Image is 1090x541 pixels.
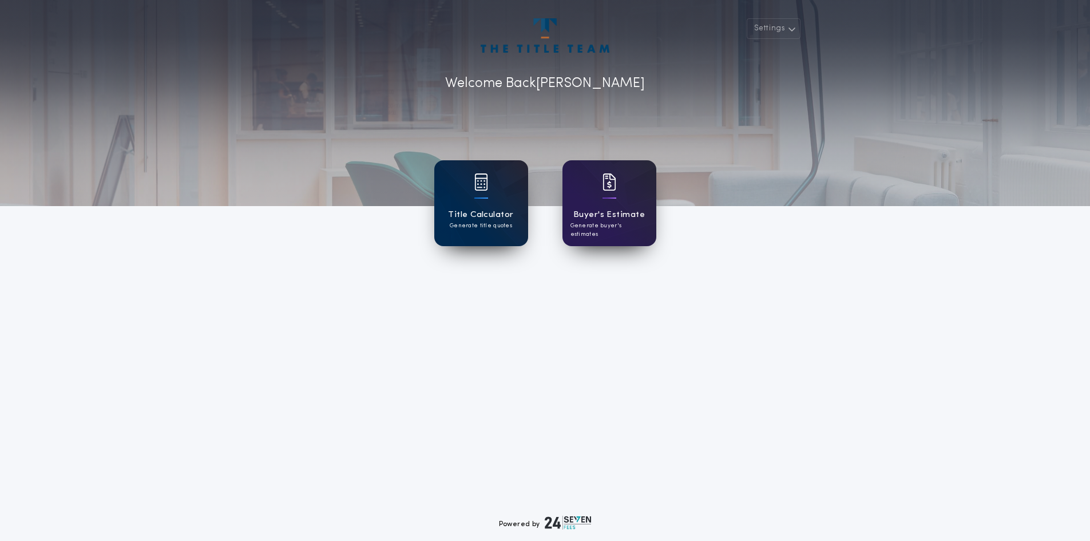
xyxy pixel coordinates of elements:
[562,160,656,246] a: card iconBuyer's EstimateGenerate buyer's estimates
[499,516,592,530] div: Powered by
[747,18,800,39] button: Settings
[474,173,488,191] img: card icon
[570,222,648,239] p: Generate buyer's estimates
[603,173,616,191] img: card icon
[434,160,528,246] a: card iconTitle CalculatorGenerate title quotes
[481,18,609,53] img: account-logo
[545,516,592,530] img: logo
[450,222,512,230] p: Generate title quotes
[448,208,513,222] h1: Title Calculator
[573,208,645,222] h1: Buyer's Estimate
[445,73,645,94] p: Welcome Back [PERSON_NAME]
